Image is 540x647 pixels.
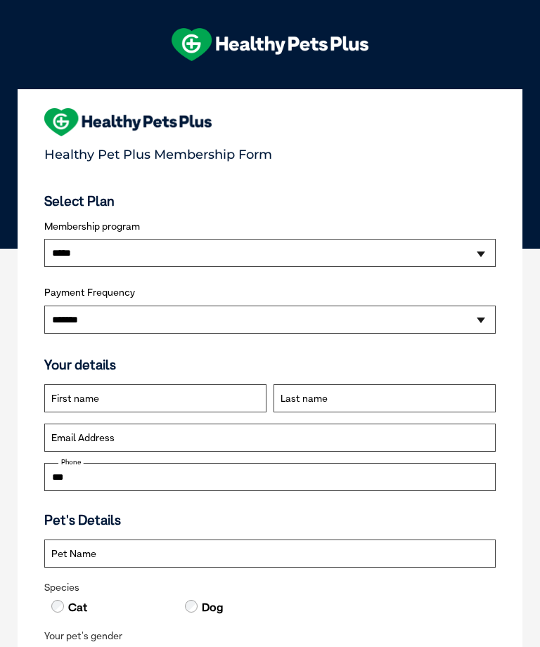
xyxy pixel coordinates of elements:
[67,598,87,616] label: Cat
[44,140,496,163] p: Healthy Pet Plus Membership Form
[44,108,212,136] img: heart-shape-hpp-logo-large.png
[281,393,328,403] label: Last name
[44,582,496,594] legend: Species
[44,630,496,642] legend: Your pet's gender
[200,598,223,616] label: Dog
[44,357,496,373] h3: Your details
[44,193,496,209] h3: Select Plan
[44,221,496,233] label: Membership program
[172,28,368,61] img: hpp-logo-landscape-green-white.png
[39,512,501,528] h3: Pet's Details
[44,287,135,299] label: Payment Frequency
[51,433,115,443] label: Email Address
[58,459,84,466] label: Phone
[51,393,99,403] label: First name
